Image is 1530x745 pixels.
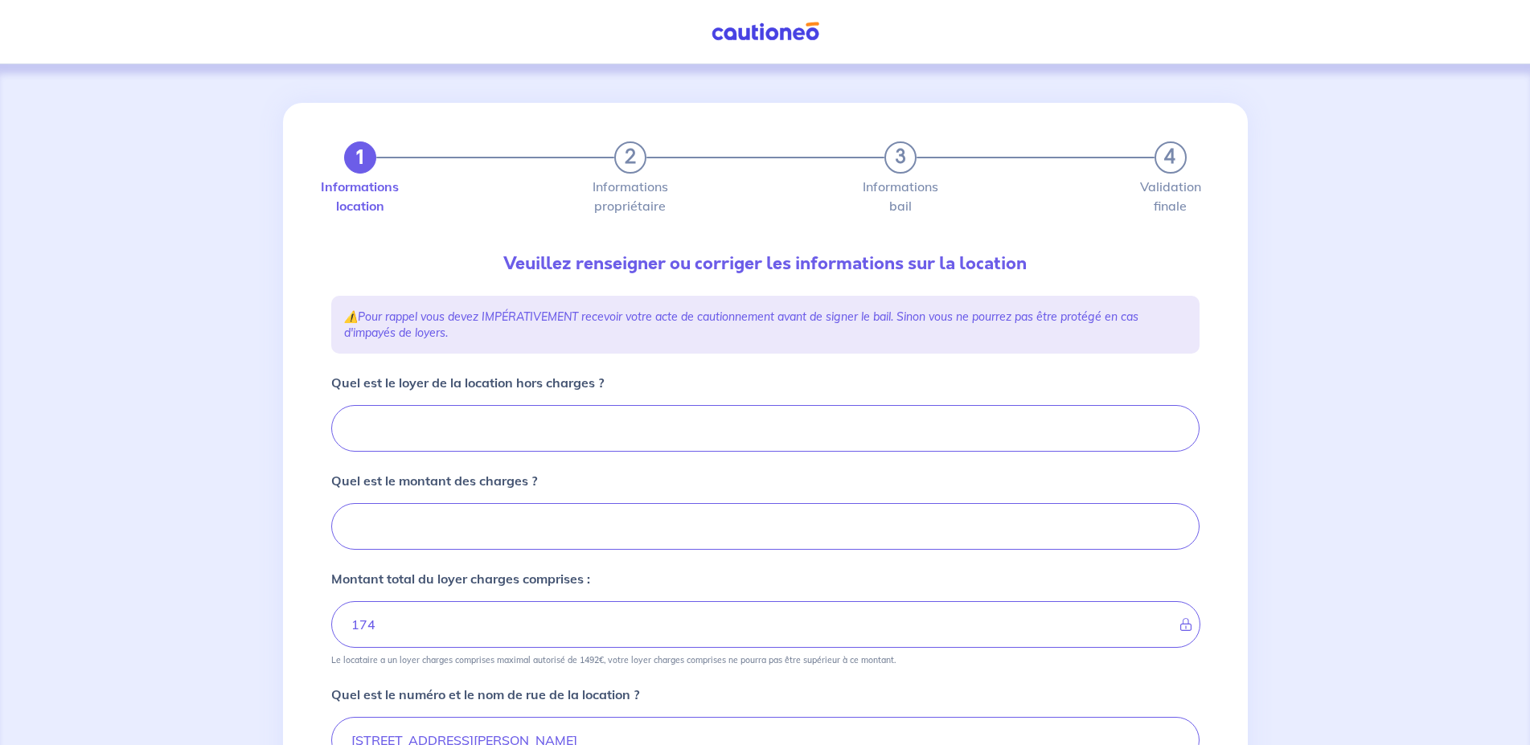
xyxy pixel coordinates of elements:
[331,251,1200,276] p: Veuillez renseigner ou corriger les informations sur la location
[331,471,537,490] p: Quel est le montant des charges ?
[344,180,376,212] label: Informations location
[705,22,826,42] img: Cautioneo
[344,309,1187,341] p: ⚠️
[331,373,604,392] p: Quel est le loyer de la location hors charges ?
[1155,180,1187,212] label: Validation finale
[331,685,639,704] p: Quel est le numéro et le nom de rue de la location ?
[344,141,376,174] button: 1
[884,180,917,212] label: Informations bail
[344,309,1138,340] em: Pour rappel vous devez IMPÉRATIVEMENT recevoir votre acte de cautionnement avant de signer le bai...
[331,654,896,665] p: Le locataire a un loyer charges comprises maximal autorisé de 1492€, votre loyer charges comprise...
[331,569,590,588] p: Montant total du loyer charges comprises :
[614,180,646,212] label: Informations propriétaire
